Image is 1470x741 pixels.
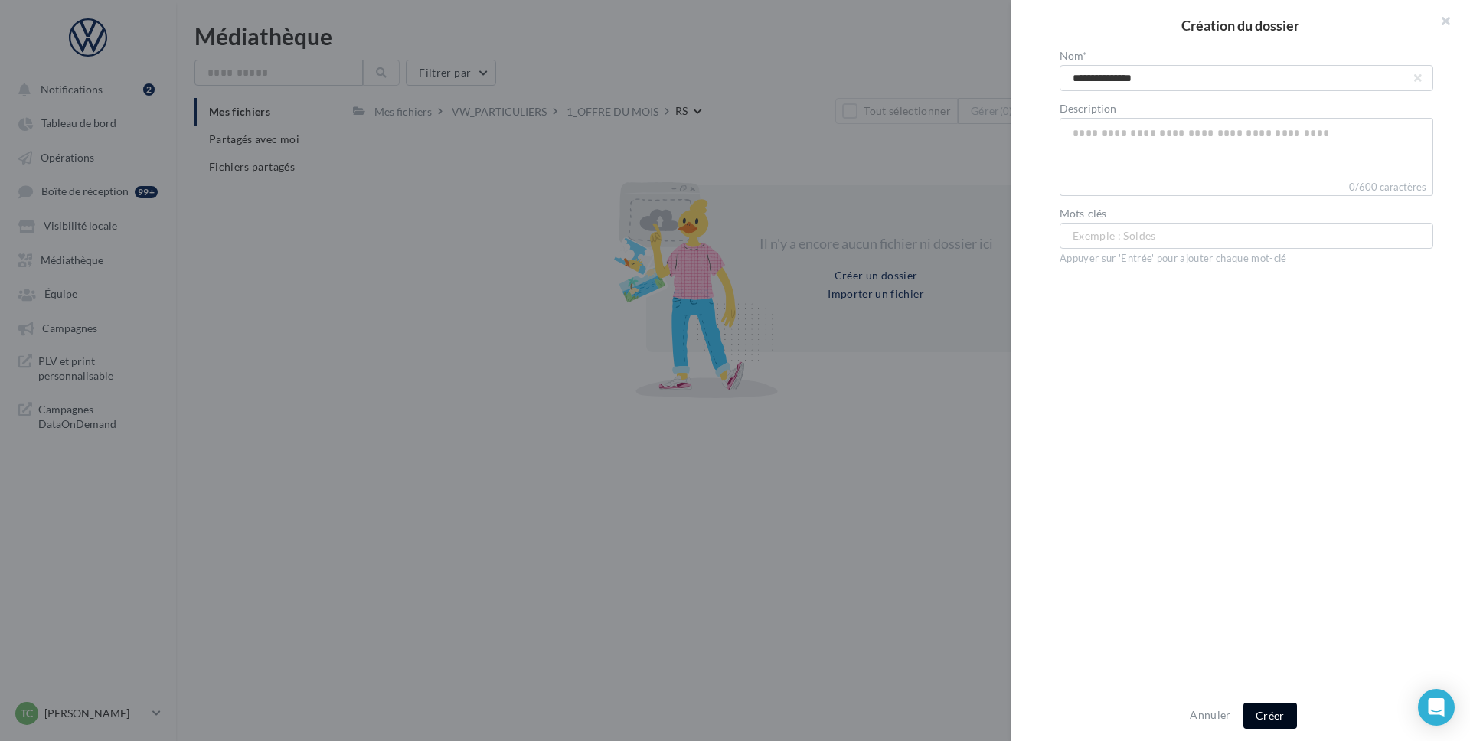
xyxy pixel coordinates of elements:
[1073,227,1156,244] span: Exemple : Soldes
[1243,703,1297,729] button: Créer
[1060,208,1433,219] label: Mots-clés
[1060,103,1433,114] label: Description
[1184,706,1236,724] button: Annuler
[1060,179,1433,196] label: 0/600 caractères
[1035,18,1445,32] h2: Création du dossier
[1418,689,1455,726] div: Open Intercom Messenger
[1060,252,1433,266] div: Appuyer sur 'Entrée' pour ajouter chaque mot-clé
